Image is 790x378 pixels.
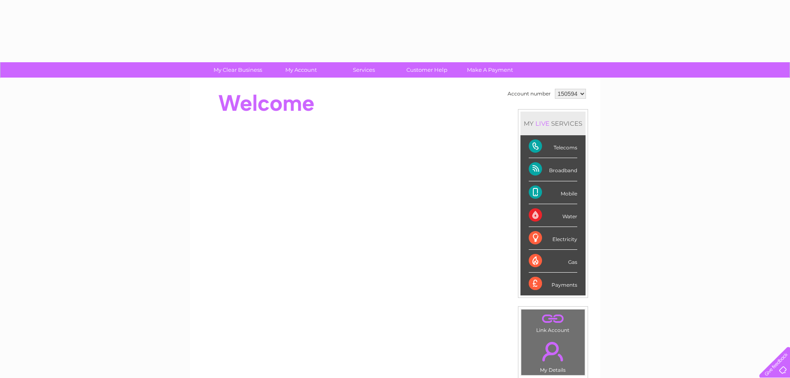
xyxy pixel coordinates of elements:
[523,337,583,366] a: .
[529,158,577,181] div: Broadband
[521,309,585,335] td: Link Account
[534,119,551,127] div: LIVE
[521,335,585,376] td: My Details
[529,181,577,204] div: Mobile
[523,312,583,326] a: .
[456,62,524,78] a: Make A Payment
[506,87,553,101] td: Account number
[529,273,577,295] div: Payments
[520,112,586,135] div: MY SERVICES
[529,135,577,158] div: Telecoms
[529,250,577,273] div: Gas
[204,62,272,78] a: My Clear Business
[529,204,577,227] div: Water
[393,62,461,78] a: Customer Help
[529,227,577,250] div: Electricity
[330,62,398,78] a: Services
[267,62,335,78] a: My Account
